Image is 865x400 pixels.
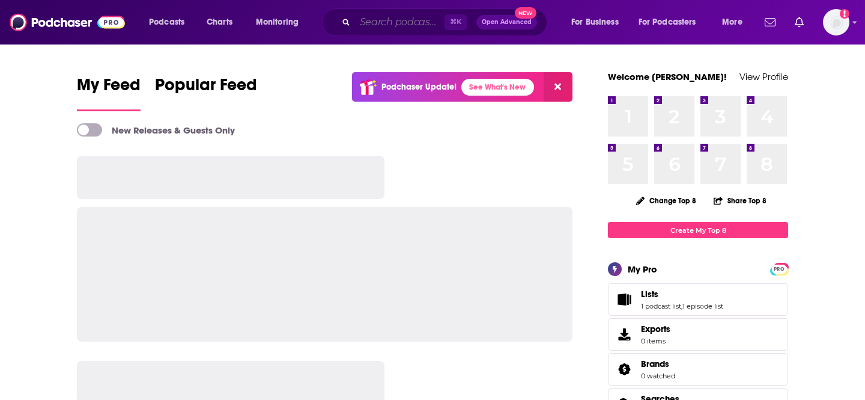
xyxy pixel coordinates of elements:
button: open menu [141,13,200,32]
a: Welcome [PERSON_NAME]! [608,71,727,82]
div: My Pro [628,263,657,275]
span: New [515,7,536,19]
a: Brands [641,358,675,369]
a: See What's New [461,79,534,96]
svg: Add a profile image [840,9,849,19]
button: Share Top 8 [713,189,767,212]
button: open menu [631,13,714,32]
a: Exports [608,318,788,351]
input: Search podcasts, credits, & more... [355,13,445,32]
span: Charts [207,14,232,31]
button: open menu [563,13,634,32]
button: open menu [714,13,757,32]
span: Exports [612,326,636,343]
span: , [681,302,682,310]
p: Podchaser Update! [381,82,457,92]
span: Brands [608,353,788,386]
img: Podchaser - Follow, Share and Rate Podcasts [10,11,125,34]
span: ⌘ K [445,14,467,30]
span: Popular Feed [155,75,257,102]
a: Lists [641,289,723,300]
a: Charts [199,13,240,32]
a: 0 watched [641,372,675,380]
span: My Feed [77,75,141,102]
span: Exports [641,324,670,334]
span: For Business [571,14,619,31]
a: Show notifications dropdown [760,12,780,32]
a: Brands [612,361,636,378]
a: View Profile [739,71,788,82]
span: Monitoring [256,14,299,31]
span: Lists [641,289,658,300]
a: 1 episode list [682,302,723,310]
span: 0 items [641,337,670,345]
button: Show profile menu [823,9,849,35]
a: Show notifications dropdown [790,12,809,32]
a: Popular Feed [155,75,257,111]
span: Podcasts [149,14,184,31]
span: For Podcasters [639,14,696,31]
button: open menu [247,13,314,32]
a: New Releases & Guests Only [77,123,235,137]
span: Lists [608,283,788,316]
button: Change Top 8 [629,193,703,208]
a: My Feed [77,75,141,111]
a: Lists [612,291,636,308]
a: Create My Top 8 [608,222,788,238]
span: Open Advanced [482,19,532,25]
a: 1 podcast list [641,302,681,310]
span: Logged in as mijal [823,9,849,35]
span: More [722,14,742,31]
img: User Profile [823,9,849,35]
span: Brands [641,358,669,369]
div: Search podcasts, credits, & more... [333,8,559,36]
button: Open AdvancedNew [476,15,537,29]
a: PRO [772,264,786,273]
